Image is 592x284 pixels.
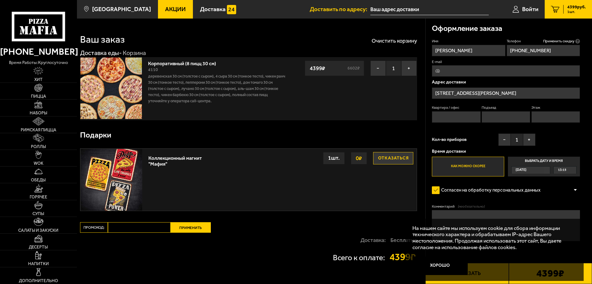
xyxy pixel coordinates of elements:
span: Напитки [28,262,49,266]
label: Выбрать дату и время [508,157,580,176]
button: − [498,134,511,146]
img: 15daf4d41897b9f0e9f617042186c801.svg [227,5,236,14]
a: Доставка еды- [80,49,122,57]
input: @ [432,65,580,77]
span: Кол-во приборов [432,138,466,142]
strong: 4399 ₽ [390,252,417,262]
div: Корзина [123,49,146,57]
input: Ваш адрес доставки [370,4,489,15]
span: [DATE] [516,167,526,174]
label: Подъезд [482,105,530,110]
span: Наборы [30,111,47,115]
label: Телефон [507,39,580,44]
span: Салаты и закуски [18,228,58,233]
p: Время доставки [432,149,580,154]
label: Как можно скорее [432,157,504,176]
label: Комментарий [432,204,580,209]
button: + [401,61,417,76]
p: Адрес доставки [432,80,580,84]
span: Пицца [31,94,46,99]
p: Доставка: [360,237,386,243]
span: Роллы [31,145,46,149]
span: Дополнительно [19,279,58,283]
span: Десерты [29,245,48,249]
button: Применить [171,222,211,233]
div: 1 шт. [323,152,345,164]
label: Промокод: [80,222,108,233]
span: [GEOGRAPHIC_DATA] [92,6,151,12]
strong: 4399 ₽ [308,62,327,74]
s: 6602 ₽ [347,66,361,70]
a: Коллекционный магнит "Мафия"Отказаться0₽1шт. [80,149,417,210]
span: Применить скидку [543,39,574,44]
button: Отказаться [373,152,413,164]
span: 1 [511,134,523,146]
div: Коллекционный магнит "Мафия" [148,152,206,167]
button: − [370,61,386,76]
span: Акции [165,6,186,12]
button: Хорошо [412,256,468,275]
p: Всего к оплате: [333,254,385,262]
p: На нашем сайте мы используем cookie для сбора информации технического характера и обрабатываем IP... [412,225,574,251]
input: +7 ( [507,45,580,56]
span: Доставка [200,6,226,12]
h3: Оформление заказа [432,25,502,32]
label: Квартира / офис [432,105,480,110]
span: (необязательно) [458,204,485,209]
span: 1 шт. [567,10,586,14]
label: Имя [432,39,505,44]
button: + [523,134,535,146]
span: 1 [386,61,401,76]
p: Деревенская 30 см (толстое с сыром), 4 сыра 30 см (тонкое тесто), Чикен Ранч 30 см (тонкое тесто)... [148,73,285,104]
strong: 0 ₽ [354,152,364,164]
h3: Подарки [80,131,111,139]
label: Согласен на обработку персональных данных [432,184,547,197]
span: Горячее [30,195,47,199]
input: Имя [432,45,505,56]
a: Корпоративный (8 пицц 30 см) [148,59,222,66]
h1: Ваш заказ [80,35,125,45]
span: 4399 руб. [567,5,586,9]
label: E-mail [432,59,580,65]
span: Хит [34,78,43,82]
label: Этаж [531,105,580,110]
button: Очистить корзину [372,38,417,44]
span: WOK [34,161,43,166]
span: Супы [32,212,44,216]
span: Римская пицца [21,128,56,132]
span: Войти [522,6,539,12]
span: 4110 [148,67,158,72]
strong: Бесплатно [390,237,417,243]
span: Доставить по адресу: [310,6,370,12]
span: Обеды [31,178,46,182]
span: 13:15 [558,167,566,174]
